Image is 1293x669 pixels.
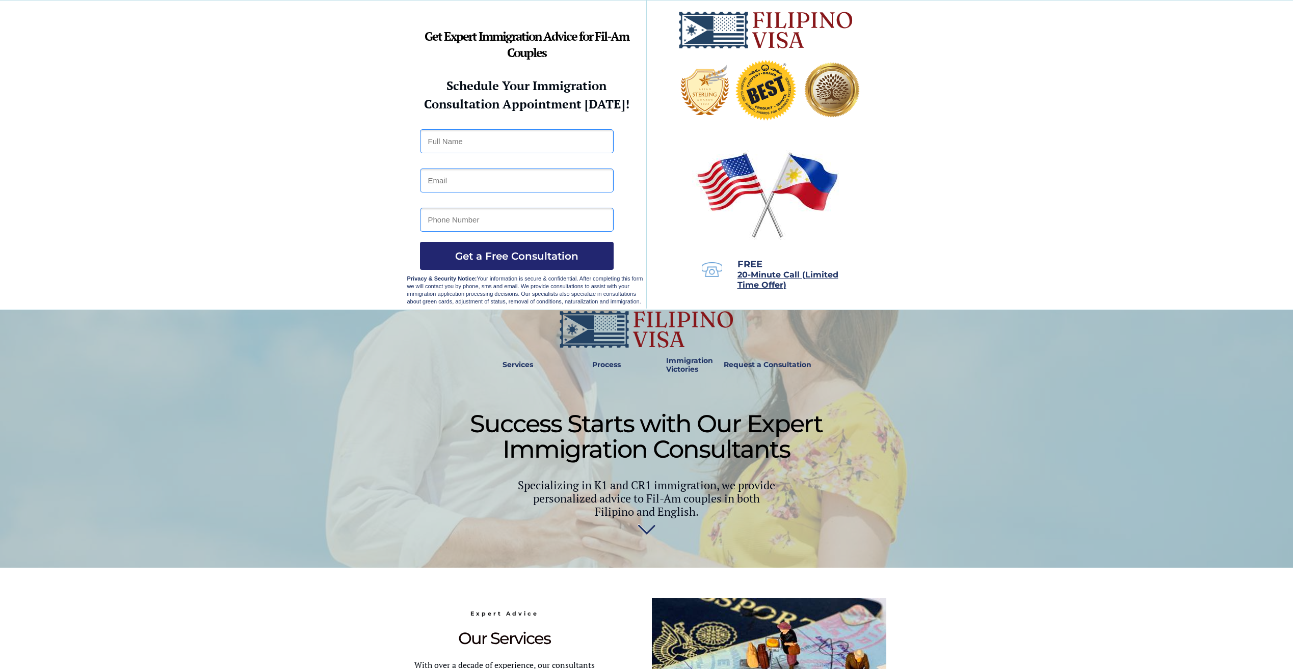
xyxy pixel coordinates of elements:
span: 20-Minute Call (Limited Time Offer) [737,270,838,290]
a: Process [587,353,626,377]
strong: Immigration Victories [666,356,713,374]
span: FREE [737,259,762,270]
input: Full Name [420,129,614,153]
input: Phone Number [420,208,614,232]
a: Services [496,353,540,377]
span: Your information is secure & confidential. After completing this form we will contact you by phon... [407,275,643,304]
strong: Privacy & Security Notice: [407,275,477,282]
span: Expert Advice [470,610,539,617]
strong: Services [503,360,533,369]
span: Specializing in K1 and CR1 immigration, we provide personalized advice to Fil-Am couples in both ... [518,478,775,519]
a: 20-Minute Call (Limited Time Offer) [737,271,838,289]
span: Our Services [458,628,550,648]
strong: Get Expert Immigration Advice for Fil-Am Couples [425,28,629,61]
strong: Request a Consultation [724,360,811,369]
button: Get a Free Consultation [420,242,614,270]
a: Request a Consultation [719,353,816,377]
span: Get a Free Consultation [420,250,614,262]
strong: Schedule Your Immigration [446,77,606,94]
a: Immigration Victories [662,353,696,377]
strong: Process [592,360,621,369]
span: Success Starts with Our Expert Immigration Consultants [470,409,823,464]
input: Email [420,169,614,192]
strong: Consultation Appointment [DATE]! [424,96,629,112]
